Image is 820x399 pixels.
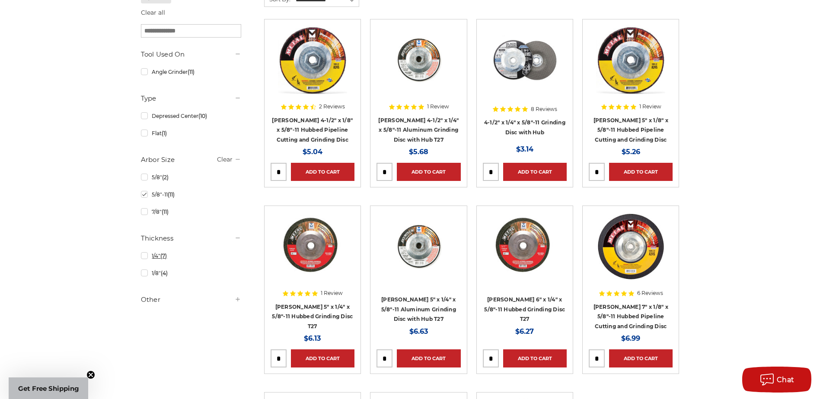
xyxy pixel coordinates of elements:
[141,187,241,202] a: 5/8"-11
[384,212,453,281] img: 5" aluminum grinding wheel with hub
[162,209,169,215] span: (11)
[621,334,640,342] span: $6.99
[272,304,353,329] a: [PERSON_NAME] 5" x 1/4" x 5/8"-11 Hubbed Grinding Disc T27
[272,117,353,143] a: [PERSON_NAME] 4-1/2" x 1/8" x 5/8"-11 Hubbed Pipeline Cutting and Grinding Disc
[141,204,241,219] a: 7/8"
[483,25,567,109] a: BHA 4.5 Inch Grinding Wheel with 5/8 inch hub
[271,25,354,109] a: Mercer 4-1/2" x 1/8" x 5/8"-11 Hubbed Cutting and Light Grinding Wheel
[291,349,354,367] a: Add to Cart
[304,334,321,342] span: $6.13
[303,148,322,156] span: $5.04
[291,163,354,181] a: Add to Cart
[141,108,241,123] a: Depressed Center
[188,69,195,75] span: (11)
[376,212,460,296] a: 5" aluminum grinding wheel with hub
[503,349,567,367] a: Add to Cart
[141,126,241,141] a: Flat
[378,117,459,143] a: [PERSON_NAME] 4-1/2" x 1/4" x 5/8"-11 Aluminum Grinding Disc with Hub T27
[593,117,668,143] a: [PERSON_NAME] 5" x 1/8" x 5/8"-11 Hubbed Pipeline Cutting and Grinding Disc
[141,64,241,79] a: Angle Grinder
[531,107,557,112] span: 8 Reviews
[589,212,673,296] a: Mercer 7" x 1/8" x 5/8"-11 Hubbed Cutting and Light Grinding Wheel
[384,25,453,95] img: Aluminum Grinding Wheel with Hub
[141,9,165,16] a: Clear all
[483,212,567,296] a: 6" grinding wheel with hub
[397,163,460,181] a: Add to Cart
[488,212,562,281] img: 6" grinding wheel with hub
[141,93,241,104] h5: Type
[596,25,665,95] img: Mercer 5" x 1/8" x 5/8"-11 Hubbed Cutting and Light Grinding Wheel
[198,113,207,119] span: (10)
[503,163,567,181] a: Add to Cart
[484,296,565,322] a: [PERSON_NAME] 6" x 1/4" x 5/8"-11 Hubbed Grinding Disc T27
[141,155,241,165] h5: Arbor Size
[596,212,665,281] img: Mercer 7" x 1/8" x 5/8"-11 Hubbed Cutting and Light Grinding Wheel
[742,367,811,393] button: Chat
[86,370,95,379] button: Close teaser
[609,163,673,181] a: Add to Cart
[141,266,241,281] a: 1/8"
[162,130,167,136] span: (1)
[490,25,559,95] img: BHA 4.5 Inch Grinding Wheel with 5/8 inch hub
[168,191,175,198] span: (11)
[141,248,241,263] a: 1/4"
[516,145,533,153] span: $3.14
[589,25,673,109] a: Mercer 5" x 1/8" x 5/8"-11 Hubbed Cutting and Light Grinding Wheel
[622,148,640,156] span: $5.26
[271,212,354,296] a: 5" x 1/4" x 5/8"-11 Hubbed Grinding Disc T27 620110
[484,119,565,136] a: 4-1/2" x 1/4" x 5/8"-11 Grinding Disc with Hub
[278,25,347,95] img: Mercer 4-1/2" x 1/8" x 5/8"-11 Hubbed Cutting and Light Grinding Wheel
[381,296,456,322] a: [PERSON_NAME] 5" x 1/4" x 5/8"-11 Aluminum Grinding Disc with Hub T27
[18,384,79,393] span: Get Free Shipping
[609,349,673,367] a: Add to Cart
[141,294,241,305] h5: Other
[160,253,167,259] span: (7)
[777,376,794,384] span: Chat
[161,270,168,276] span: (4)
[9,377,88,399] div: Get Free ShippingClose teaser
[141,170,241,185] a: 5/8"
[162,174,169,180] span: (2)
[275,212,349,281] img: 5" x 1/4" x 5/8"-11 Hubbed Grinding Disc T27 620110
[409,327,428,336] span: $6.63
[141,233,241,244] h5: Thickness
[515,327,534,336] span: $6.27
[397,349,460,367] a: Add to Cart
[376,25,460,109] a: Aluminum Grinding Wheel with Hub
[217,155,233,163] a: Clear
[141,49,241,60] h5: Tool Used On
[593,304,668,329] a: [PERSON_NAME] 7" x 1/8" x 5/8"-11 Hubbed Pipeline Cutting and Grinding Disc
[409,148,428,156] span: $5.68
